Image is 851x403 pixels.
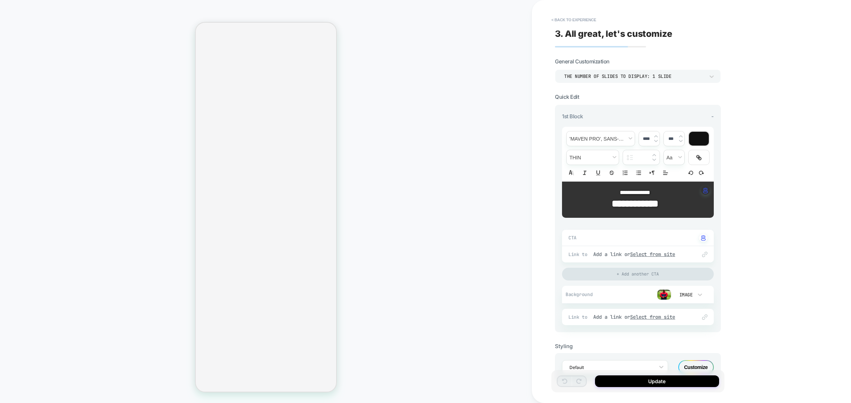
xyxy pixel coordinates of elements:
[647,169,657,177] button: Right to Left
[654,135,658,138] img: up
[679,135,683,138] img: up
[593,169,603,177] button: Underline
[711,113,714,120] span: -
[555,28,672,39] span: 3. All great, let's customize
[627,155,633,160] img: line height
[548,14,600,25] button: < Back to experience
[703,188,708,193] img: edit with ai
[630,251,675,257] u: Select from site
[607,169,617,177] button: Strike
[567,150,619,165] span: fontWeight
[568,314,590,320] span: Link to
[555,93,579,100] span: Quick Edit
[593,251,690,257] div: Add a link or
[654,140,658,142] img: down
[630,314,675,320] u: Select from site
[566,291,601,297] span: Background
[634,169,644,177] button: Bullet list
[562,268,714,280] div: + Add another CTA
[567,131,635,146] span: font
[568,235,577,241] span: CTA
[620,169,630,177] button: Ordered list
[595,375,719,387] button: Update
[593,314,690,320] div: Add a link or
[564,73,705,79] div: THE NUMBER OF SLIDES TO DISPLAY: 1 SLIDE
[657,289,671,300] img: preview
[652,158,656,161] img: down
[678,292,693,298] div: Image
[580,169,590,177] button: Italic
[555,343,721,350] div: Styling
[702,314,707,320] img: edit
[679,140,683,142] img: down
[701,235,706,241] img: edit with ai
[568,251,590,257] span: Link to
[652,154,656,157] img: up
[664,150,684,165] span: transform
[562,113,583,120] span: 1st Block
[661,169,671,177] span: Align
[702,252,707,257] img: edit
[555,58,610,65] span: General Customization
